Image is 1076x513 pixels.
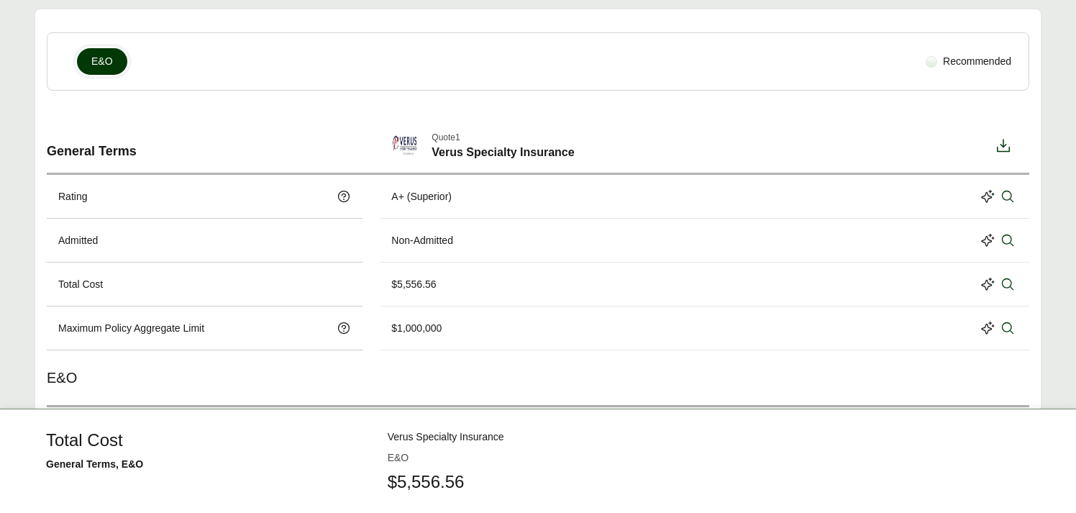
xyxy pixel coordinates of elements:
div: $1,000,000 [391,321,442,336]
p: Rating [58,189,87,204]
button: E&O [77,48,127,75]
p: Maximum Policy Aggregate Limit [58,321,204,336]
p: Total Cost [58,277,103,292]
div: Non-Admitted [391,233,453,248]
div: $5,152 [391,422,422,437]
span: Quote 1 [432,131,574,144]
div: E&O [47,350,1029,407]
div: A+ (Superior) [391,189,452,204]
button: Download option [989,131,1018,161]
img: Verus Specialty Insurance-Logo [391,131,420,160]
p: Premium [58,422,99,437]
div: $5,556.56 [391,277,436,292]
div: General Terms [47,119,363,173]
p: Limit [58,466,80,481]
span: E&O [91,54,113,69]
div: Recommended [920,48,1017,75]
div: $1,000,000 [391,466,442,481]
span: Verus Specialty Insurance [432,144,574,161]
p: Admitted [58,233,98,248]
